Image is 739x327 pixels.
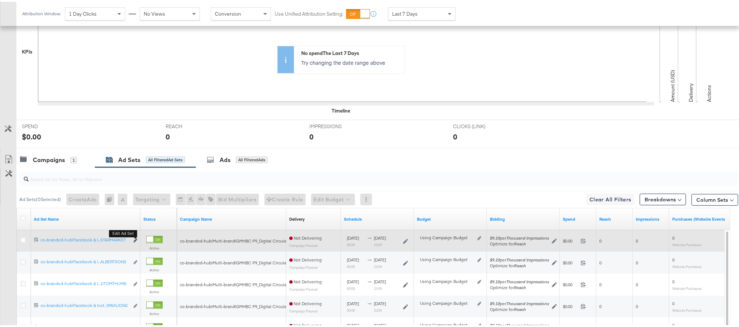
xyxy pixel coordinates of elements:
div: All Filtered Ads [236,155,268,161]
div: Using Campaign Budget [420,320,476,326]
a: Shows the current budget of Ad Set. [417,214,484,220]
span: per [490,299,549,304]
div: co-branded-hub|Facebook & I...1|TOMTHUMB [40,279,129,285]
span: [DATE] [374,233,386,239]
div: Using Campaign Budget [420,255,476,261]
b: Edit ad set [109,228,137,236]
em: $9.10 [490,277,500,283]
sub: Campaign Paused [289,307,318,311]
span: [DATE] [374,255,386,261]
span: Not Delivering [289,255,322,261]
div: Using Campaign Budget [420,233,476,239]
a: Your Ad Set name. [34,214,138,220]
button: Clear All Filters [587,192,634,204]
span: per [490,255,549,261]
span: SPEND [22,121,77,128]
span: 0 [636,258,638,264]
div: Optimize for [490,283,549,289]
div: 1 [70,155,77,162]
span: 0 [599,302,601,307]
div: Ad Sets [118,154,140,162]
span: 0 [672,321,674,326]
sub: 00:00 [347,284,355,289]
span: Not Delivering [289,277,322,283]
span: per [490,233,549,239]
em: Reach [514,305,526,310]
div: co-branded-hub|Facebook & Inst...|PAVILIONS [40,301,129,307]
div: 0 [309,130,314,140]
span: per [490,321,549,326]
div: 0 [105,192,118,204]
a: Reflects the ability of your Ad Set to achieve delivery based on ad states, schedule and budget. [289,214,305,220]
span: $0.00 [563,280,578,285]
em: Thousand Impressions [506,299,549,304]
button: Edit ad set [133,235,138,243]
label: Use Unified Attribution Setting: [275,9,343,16]
sub: Campaign Paused [289,285,318,289]
sub: 00:00 [347,306,355,311]
a: The number of times your ad was served. On mobile apps an ad is counted as served the first time ... [636,214,666,220]
span: [DATE] [347,277,359,283]
sub: 23:59 [374,241,382,245]
a: co-branded-hub|Facebook & Inst...|PAVILIONS [40,301,129,308]
span: 0 [599,280,601,285]
div: Delivery [289,214,305,220]
span: 0 [636,302,638,307]
div: Using Campaign Budget [420,277,476,283]
span: Not Delivering [289,321,322,326]
a: Shows your bid and optimisation settings for this Ad Set. [490,214,557,220]
span: 0 [672,255,674,261]
a: Shows the current state of your Ad Set. [143,214,174,220]
em: Thousand Impressions [506,233,549,239]
p: Try changing the date range above [301,57,401,64]
span: co-branded-hub|Multi-brand|GMHBC P9_Digital Circular_Multi-Brand_FY25|[PERSON_NAME]|[DATE]|[DATE]... [180,302,562,307]
span: Conversion [215,9,241,15]
sub: Website Purchases [672,241,702,245]
span: 0 [636,236,638,242]
div: co-branded-hub|Facebook & I...ALBERTSONS [40,257,129,263]
span: 0 [599,258,601,264]
a: co-branded-hub|Facebook & I...1|TOMTHUMB [40,279,129,287]
em: Reach [514,261,526,267]
div: Campaigns [33,154,65,162]
span: co-branded-hub|Multi-brand|GMHBC P9_Digital Circular_Multi-Brand_FY25|[PERSON_NAME]|[DATE]|[DATE]... [180,280,562,285]
a: co-branded-hub|Facebook & I...ALBERTSONS [40,257,129,265]
span: [DATE] [347,321,359,326]
div: Ads [220,154,231,162]
span: $0.00 [563,236,578,242]
div: No spend The Last 7 Days [301,48,401,55]
span: co-branded-hub|Multi-brand|GMHBC P9_Digital Circular_Multi-Brand_FY25|[PERSON_NAME]|[DATE]|[DATE]... [180,236,562,242]
em: $9.10 [490,321,500,326]
label: Active [146,288,163,292]
span: [DATE] [374,277,386,283]
a: Your campaign name. [180,214,283,220]
sub: 23:59 [374,284,382,289]
span: Clear All Filters [589,193,631,202]
em: Reach [514,283,526,288]
span: CLICKS (LINK) [453,121,508,128]
sub: Website Purchases [672,263,702,267]
div: Optimize for [490,261,549,267]
span: IMPRESSIONS [309,121,364,128]
div: Ad Sets ( 0 Selected) [19,194,61,201]
span: [DATE] [347,233,359,239]
div: Attribution Window: [22,9,61,15]
input: Search Ad Set Name, ID or Objective [29,167,672,181]
span: [DATE] [374,299,386,304]
label: Active [146,310,163,314]
em: $9.10 [490,233,500,239]
div: Optimize for [490,239,549,245]
span: Not Delivering [289,233,322,239]
span: REACH [166,121,220,128]
span: [DATE] [374,321,386,326]
a: The number of people your ad was served to. [599,214,630,220]
div: Optimize for [490,305,549,311]
span: 0 [672,233,674,239]
sub: Campaign Paused [289,241,318,246]
span: 0 [599,236,601,242]
button: Breakdowns [640,192,686,204]
div: 0 [166,130,170,140]
em: Reach [514,239,526,245]
sub: Website Purchases [672,284,702,289]
sub: 00:00 [347,263,355,267]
